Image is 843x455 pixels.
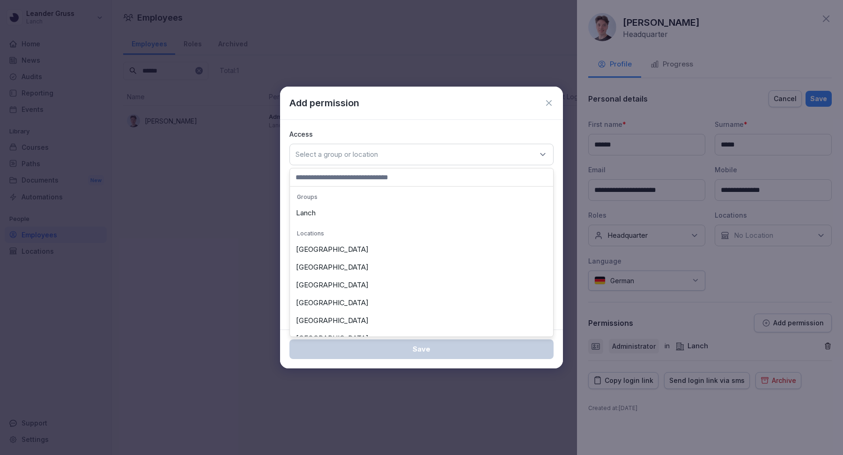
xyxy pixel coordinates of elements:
button: Save [289,339,554,359]
p: Groups [292,189,551,204]
p: Locations [292,226,551,241]
div: [GEOGRAPHIC_DATA] [292,294,551,312]
div: [GEOGRAPHIC_DATA] [292,312,551,330]
div: [GEOGRAPHIC_DATA] [292,241,551,258]
p: Select a group or location [296,150,378,159]
p: Access [289,129,554,139]
div: Lanch [292,204,551,222]
div: [GEOGRAPHIC_DATA] [292,276,551,294]
p: Add permission [289,96,359,110]
div: [GEOGRAPHIC_DATA] [292,330,551,347]
div: Save [297,344,546,354]
div: [GEOGRAPHIC_DATA] [292,258,551,276]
